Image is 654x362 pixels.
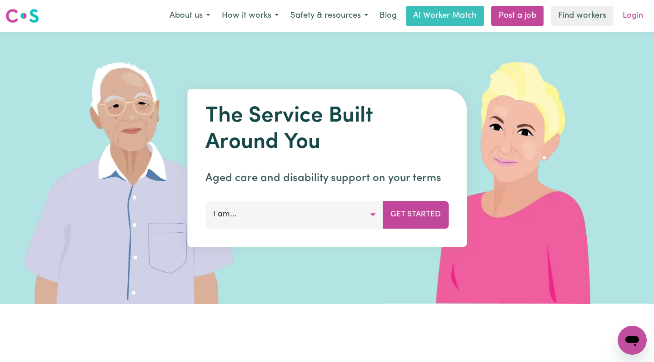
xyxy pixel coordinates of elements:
[5,5,39,26] a: Careseekers logo
[285,6,374,25] button: Safety & resources
[164,6,216,25] button: About us
[374,6,402,26] a: Blog
[205,201,383,228] button: I am...
[551,6,614,26] a: Find workers
[383,201,449,228] button: Get Started
[205,103,449,156] h1: The Service Built Around You
[216,6,285,25] button: How it works
[5,8,39,24] img: Careseekers logo
[618,326,647,355] iframe: Button to launch messaging window
[406,6,484,26] a: AI Worker Match
[205,170,449,186] p: Aged care and disability support on your terms
[491,6,544,26] a: Post a job
[617,6,649,26] a: Login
